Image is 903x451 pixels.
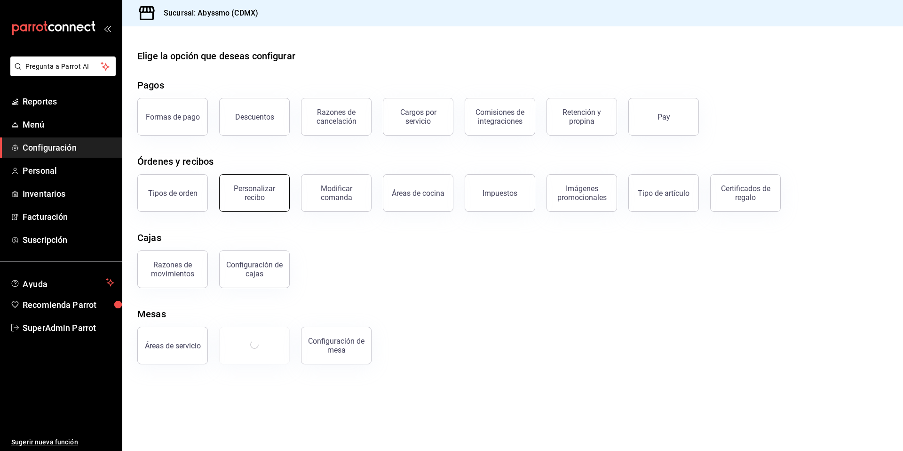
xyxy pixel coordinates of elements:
div: Comisiones de integraciones [471,108,529,126]
span: Configuración [23,141,114,154]
span: Inventarios [23,187,114,200]
div: Cajas [137,231,161,245]
h3: Sucursal: Abyssmo (CDMX) [156,8,258,19]
button: Áreas de servicio [137,327,208,364]
div: Descuentos [235,113,274,121]
div: Impuestos [483,189,517,198]
div: Órdenes y recibos [137,154,214,169]
div: Pay [657,113,670,121]
button: Pay [628,98,699,136]
button: Personalizar recibo [219,174,290,212]
button: Retención y propina [547,98,617,136]
div: Áreas de cocina [392,189,444,198]
button: Cargos por servicio [383,98,453,136]
div: Certificados de regalo [716,184,775,202]
div: Razones de cancelación [307,108,365,126]
div: Tipos de orden [148,189,198,198]
span: Ayuda [23,277,102,288]
button: Configuración de mesa [301,327,372,364]
button: Imágenes promocionales [547,174,617,212]
div: Modificar comanda [307,184,365,202]
a: Pregunta a Parrot AI [7,68,116,78]
button: Impuestos [465,174,535,212]
span: Menú [23,118,114,131]
span: Sugerir nueva función [11,437,114,447]
button: Pregunta a Parrot AI [10,56,116,76]
div: Configuración de cajas [225,260,284,278]
div: Mesas [137,307,166,321]
span: Recomienda Parrot [23,298,114,311]
div: Retención y propina [553,108,611,126]
span: Personal [23,164,114,177]
button: Modificar comanda [301,174,372,212]
button: Áreas de cocina [383,174,453,212]
button: open_drawer_menu [103,24,111,32]
div: Razones de movimientos [143,260,202,278]
span: SuperAdmin Parrot [23,322,114,334]
div: Pagos [137,78,164,92]
button: Formas de pago [137,98,208,136]
div: Cargos por servicio [389,108,447,126]
button: Certificados de regalo [710,174,781,212]
button: Descuentos [219,98,290,136]
button: Comisiones de integraciones [465,98,535,136]
button: Configuración de cajas [219,250,290,288]
div: Tipo de artículo [638,189,689,198]
button: Tipo de artículo [628,174,699,212]
button: Tipos de orden [137,174,208,212]
div: Personalizar recibo [225,184,284,202]
div: Elige la opción que deseas configurar [137,49,295,63]
span: Pregunta a Parrot AI [25,62,101,72]
button: Razones de movimientos [137,250,208,288]
button: Razones de cancelación [301,98,372,136]
span: Facturación [23,210,114,223]
div: Formas de pago [146,113,200,121]
div: Configuración de mesa [307,337,365,354]
div: Áreas de servicio [145,341,201,350]
span: Reportes [23,95,114,108]
div: Imágenes promocionales [553,184,611,202]
span: Suscripción [23,234,114,246]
